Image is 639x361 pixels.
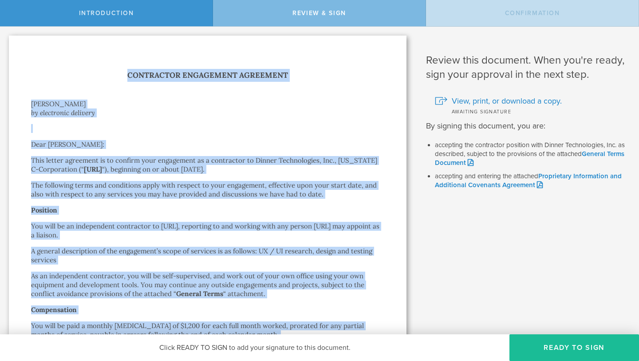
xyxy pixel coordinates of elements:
li: accepting the contractor position with Dinner Technologies, Inc. as described, subject to the pro... [435,141,626,168]
h1: Review this document. When you're ready, sign your approval in the next step. [426,53,626,82]
div: [PERSON_NAME] [31,100,384,108]
p: As an independent contractor, you will be self-supervised, and work out of your own office using ... [31,272,384,298]
strong: General Terms [176,289,223,298]
button: Ready to Sign [509,334,639,361]
strong: Position [31,206,57,214]
span: Confirmation [505,9,560,17]
i: by electronic delivery [31,108,95,117]
h1: Contractor Engagement Agreement [31,69,384,82]
iframe: Chat Widget [595,292,639,334]
p: A general description of the engagement’s scope of services is as follows: UX / UI research, desi... [31,247,384,265]
p: Dear [PERSON_NAME]: [31,140,384,149]
p: By signing this document, you are: [426,120,626,132]
div: Awaiting signature [435,107,626,116]
strong: Compensation [31,305,77,314]
p: You will be paid a monthly [MEDICAL_DATA] of $1,200 for each full month worked, prorated for any ... [31,321,384,339]
p: This letter agreement is to confirm your engagement as a contractor to Dinner Technologies, Inc.,... [31,156,384,174]
span: Review & sign [292,9,346,17]
p: You will be an independent contractor to [URL], reporting to and working with any person [URL] ma... [31,222,384,240]
span: Introduction [79,9,134,17]
span: View, print, or download a copy. [452,95,562,107]
p: The following terms and conditions apply with respect to your engagement, effective upon your sta... [31,181,384,199]
strong: [URL] [84,165,102,173]
li: accepting and entering the attached [435,172,626,190]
